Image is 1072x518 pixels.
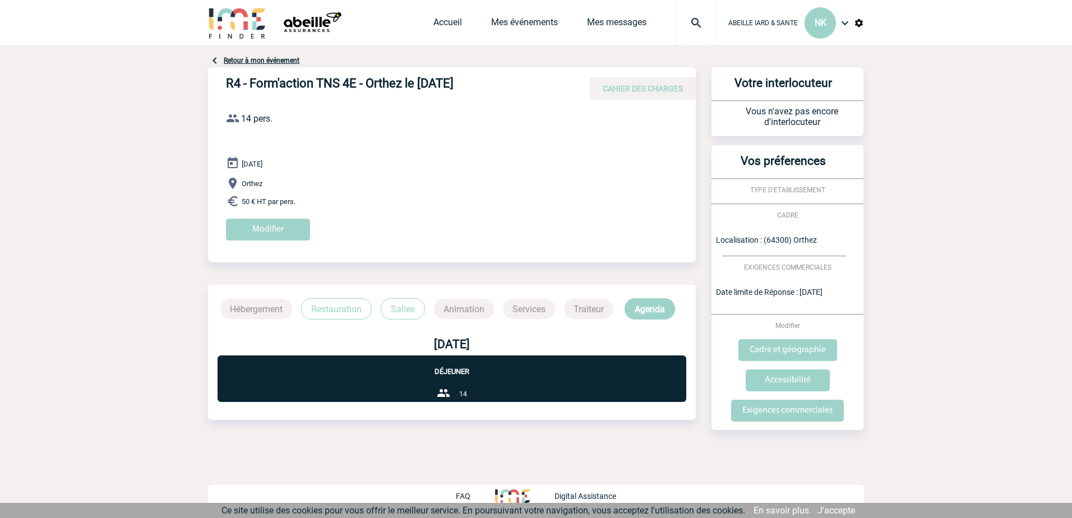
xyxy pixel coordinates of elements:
img: IME-Finder [208,7,266,39]
a: Mes messages [587,17,646,33]
p: Animation [434,299,494,319]
span: 14 pers. [241,113,272,124]
span: CAHIER DES CHARGES [603,84,683,93]
span: NK [815,17,826,28]
span: 50 € HT par pers. [242,197,295,206]
input: Exigences commerciales [731,400,844,422]
b: [DATE] [434,337,470,351]
h3: Votre interlocuteur [716,76,850,100]
span: ABEILLE IARD & SANTE [728,19,798,27]
span: Localisation : (64300) Orthez [716,235,817,244]
span: EXIGENCES COMMERCIALES [744,263,831,271]
input: Accessibilité [746,369,830,391]
h3: Vos préferences [716,154,850,178]
img: http://www.idealmeetingsevents.fr/ [495,489,530,503]
a: Accueil [433,17,462,33]
a: FAQ [456,490,495,501]
a: Retour à mon événement [224,57,299,64]
a: Mes événements [491,17,558,33]
a: J'accepte [817,505,855,516]
span: [DATE] [242,160,262,168]
span: Date limite de Réponse : [DATE] [716,288,823,297]
p: Salles [381,298,425,320]
span: Ce site utilise des cookies pour vous offrir le meilleur service. En poursuivant votre navigation... [221,505,745,516]
span: CADRE [777,211,798,219]
p: Traiteur [564,299,613,319]
input: Cadre et géographie [738,339,837,361]
p: Déjeuner [218,355,686,376]
span: 14 [459,390,467,398]
span: Modifier [775,322,800,330]
input: Modifier [226,219,310,240]
p: Hébergement [220,299,292,319]
h4: R4 - Form'action TNS 4E - Orthez le [DATE] [226,76,562,95]
span: Orthez [242,179,262,188]
span: TYPE D'ETABLISSEMENT [750,186,825,194]
p: FAQ [456,492,470,501]
a: En savoir plus [754,505,809,516]
p: Restauration [301,298,372,320]
p: Digital Assistance [555,492,616,501]
span: Vous n'avez pas encore d'interlocuteur [746,106,838,127]
p: Services [503,299,555,319]
img: group-24-px-b.png [437,386,450,400]
p: Agenda [625,298,675,320]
